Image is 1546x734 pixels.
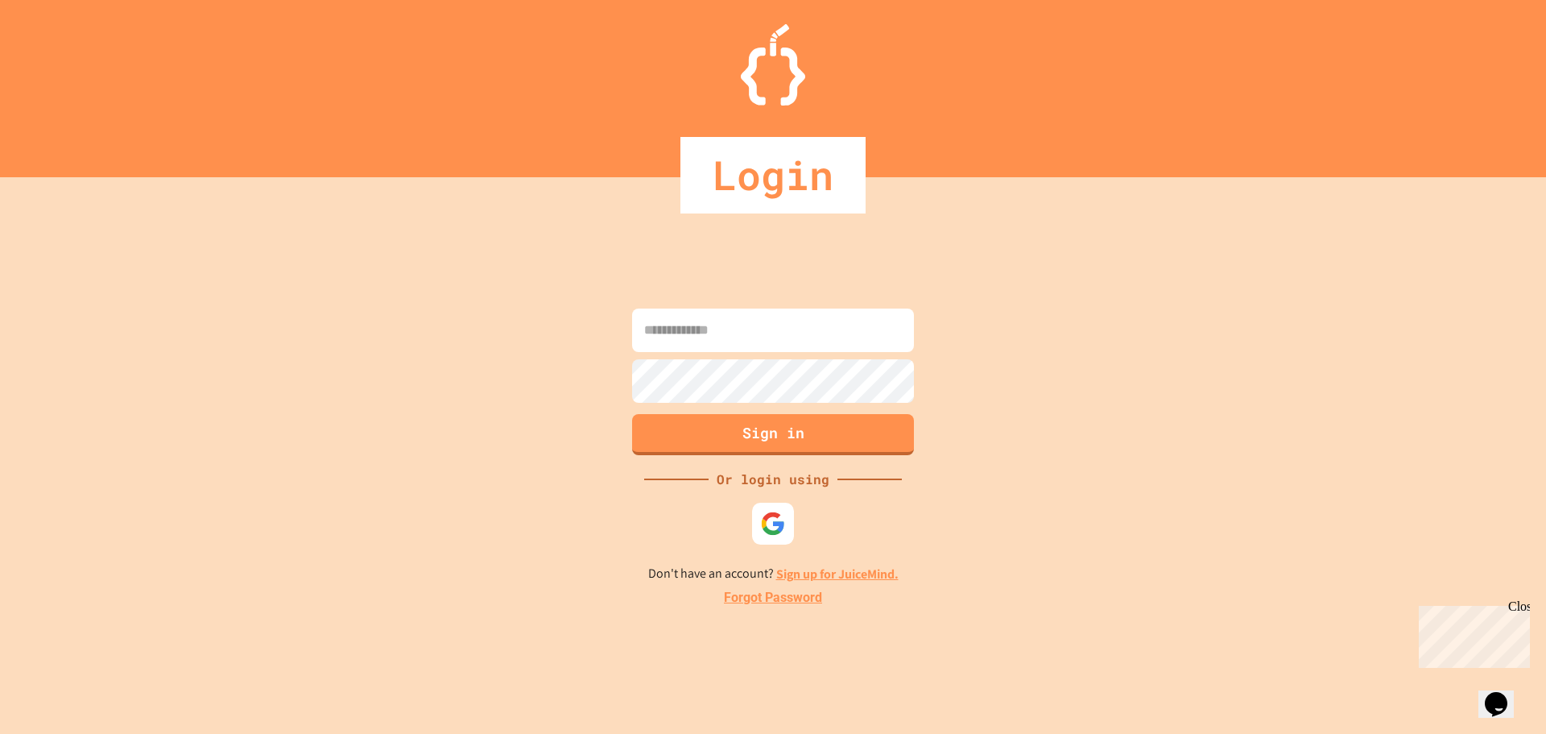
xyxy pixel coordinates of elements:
[760,511,785,536] img: google-icon.svg
[632,414,914,455] button: Sign in
[741,24,805,106] img: Logo.svg
[1478,670,1530,718] iframe: chat widget
[648,564,899,584] p: Don't have an account?
[6,6,111,102] div: Chat with us now!Close
[776,566,899,583] a: Sign up for JuiceMind.
[724,588,822,608] a: Forgot Password
[709,470,837,489] div: Or login using
[1412,599,1530,668] iframe: chat widget
[680,137,866,214] div: Login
